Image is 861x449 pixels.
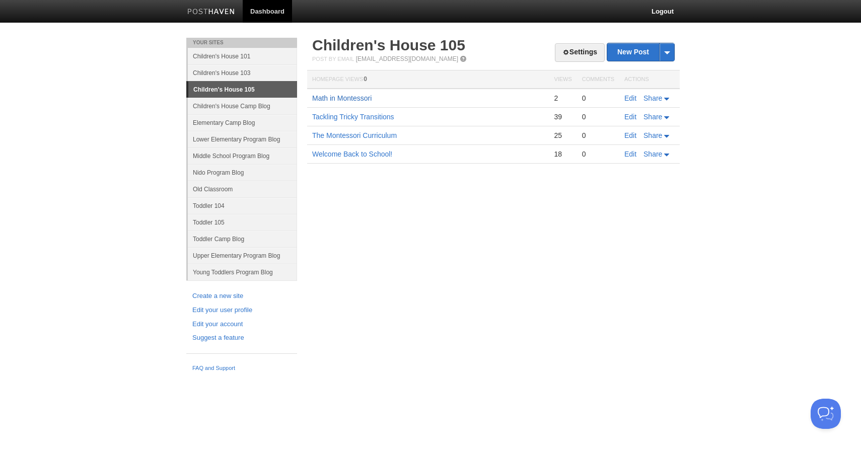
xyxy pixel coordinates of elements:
a: Old Classroom [188,181,297,197]
a: Suggest a feature [192,333,291,343]
a: Children's House Camp Blog [188,98,297,114]
iframe: Help Scout Beacon - Open [811,399,841,429]
th: Comments [577,70,619,89]
a: Welcome Back to School! [312,150,392,158]
span: Post by Email [312,56,354,62]
a: Edit [624,94,636,102]
a: Toddler 104 [188,197,297,214]
div: 18 [554,149,571,159]
div: 25 [554,131,571,140]
div: 39 [554,112,571,121]
a: New Post [607,43,674,61]
a: Lower Elementary Program Blog [188,131,297,147]
span: Share [643,131,662,139]
div: 0 [582,94,614,103]
a: FAQ and Support [192,364,291,373]
div: 0 [582,112,614,121]
div: 0 [582,149,614,159]
a: Young Toddlers Program Blog [188,264,297,280]
th: Views [549,70,577,89]
span: 0 [364,76,367,83]
a: Children's House 101 [188,48,297,64]
a: Edit [624,113,636,121]
div: 0 [582,131,614,140]
a: Nido Program Blog [188,164,297,181]
a: [EMAIL_ADDRESS][DOMAIN_NAME] [356,55,458,62]
a: Edit your user profile [192,305,291,316]
a: Edit [624,131,636,139]
a: Toddler Camp Blog [188,231,297,247]
a: Children's House 103 [188,64,297,81]
img: Posthaven-bar [187,9,235,16]
th: Actions [619,70,680,89]
a: Math in Montessori [312,94,372,102]
a: Middle School Program Blog [188,147,297,164]
a: Children's House 105 [312,37,465,53]
span: Share [643,113,662,121]
a: Tackling Tricky Transitions [312,113,394,121]
a: Create a new site [192,291,291,302]
span: Share [643,150,662,158]
a: Edit your account [192,319,291,330]
a: Toddler 105 [188,214,297,231]
a: Children's House 105 [188,82,297,98]
th: Homepage Views [307,70,549,89]
a: Edit [624,150,636,158]
a: Upper Elementary Program Blog [188,247,297,264]
div: 2 [554,94,571,103]
span: Share [643,94,662,102]
a: Elementary Camp Blog [188,114,297,131]
a: Settings [555,43,605,62]
a: The Montessori Curriculum [312,131,397,139]
li: Your Sites [186,38,297,48]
